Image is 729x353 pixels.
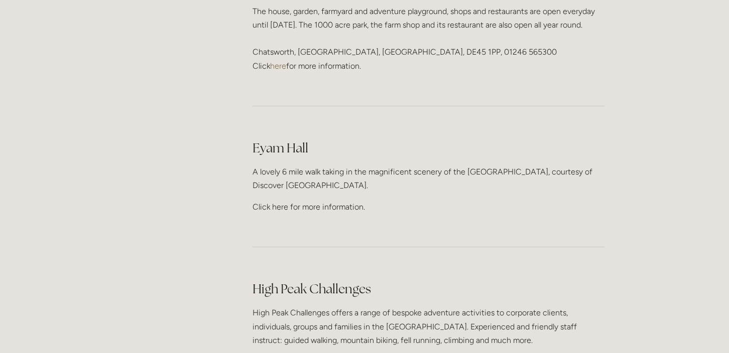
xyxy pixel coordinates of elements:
p: High Peak Challenges offers a range of bespoke adventure activities to corporate clients, individ... [253,306,604,347]
h2: Eyam Hall [253,139,604,157]
h2: High Peak Challenges [253,280,604,298]
a: here [270,61,286,71]
p: A lovely 6 mile walk taking in the magnificent scenery of the [GEOGRAPHIC_DATA], courtesy of Disc... [253,165,604,192]
p: The house, garden, farmyard and adventure playground, shops and restaurants are open everyday unt... [253,5,604,73]
p: Click here for more information. [253,200,604,214]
